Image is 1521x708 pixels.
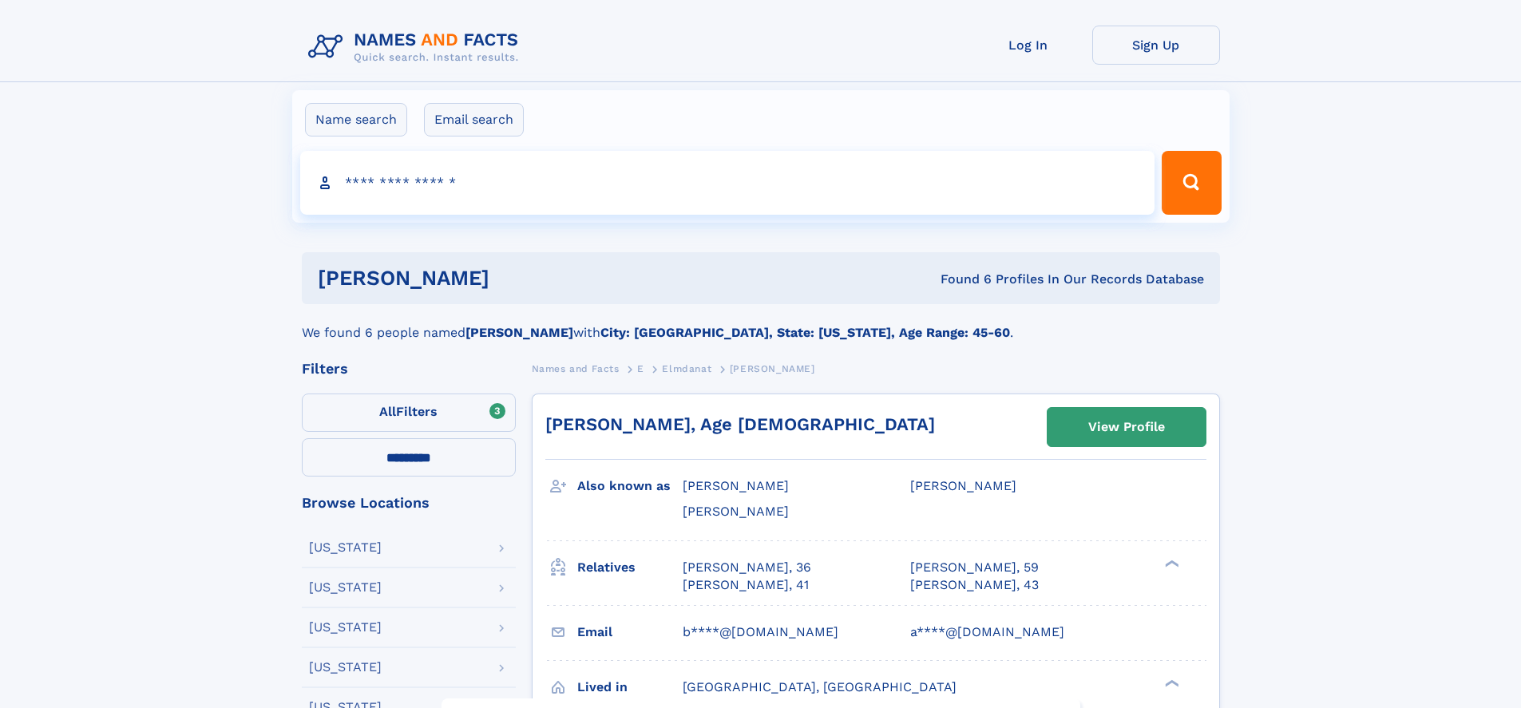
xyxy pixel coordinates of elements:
[1162,151,1221,215] button: Search Button
[302,26,532,69] img: Logo Names and Facts
[318,268,715,288] h1: [PERSON_NAME]
[910,559,1039,576] a: [PERSON_NAME], 59
[1048,408,1206,446] a: View Profile
[730,363,815,374] span: [PERSON_NAME]
[302,304,1220,342] div: We found 6 people named with .
[302,362,516,376] div: Filters
[532,358,620,378] a: Names and Facts
[309,541,382,554] div: [US_STATE]
[302,394,516,432] label: Filters
[1161,678,1180,688] div: ❯
[910,478,1016,493] span: [PERSON_NAME]
[577,619,683,646] h3: Email
[910,576,1039,594] a: [PERSON_NAME], 43
[424,103,524,136] label: Email search
[1088,409,1165,445] div: View Profile
[305,103,407,136] label: Name search
[1161,558,1180,568] div: ❯
[683,576,809,594] a: [PERSON_NAME], 41
[683,679,957,694] span: [GEOGRAPHIC_DATA], [GEOGRAPHIC_DATA]
[715,271,1204,288] div: Found 6 Profiles In Our Records Database
[545,414,935,434] a: [PERSON_NAME], Age [DEMOGRAPHIC_DATA]
[309,661,382,674] div: [US_STATE]
[637,358,644,378] a: E
[577,473,683,500] h3: Also known as
[600,325,1010,340] b: City: [GEOGRAPHIC_DATA], State: [US_STATE], Age Range: 45-60
[302,496,516,510] div: Browse Locations
[662,358,711,378] a: Elmdanat
[309,621,382,634] div: [US_STATE]
[662,363,711,374] span: Elmdanat
[577,674,683,701] h3: Lived in
[577,554,683,581] h3: Relatives
[683,478,789,493] span: [PERSON_NAME]
[1092,26,1220,65] a: Sign Up
[683,559,811,576] a: [PERSON_NAME], 36
[964,26,1092,65] a: Log In
[300,151,1155,215] input: search input
[465,325,573,340] b: [PERSON_NAME]
[309,581,382,594] div: [US_STATE]
[683,504,789,519] span: [PERSON_NAME]
[637,363,644,374] span: E
[379,404,396,419] span: All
